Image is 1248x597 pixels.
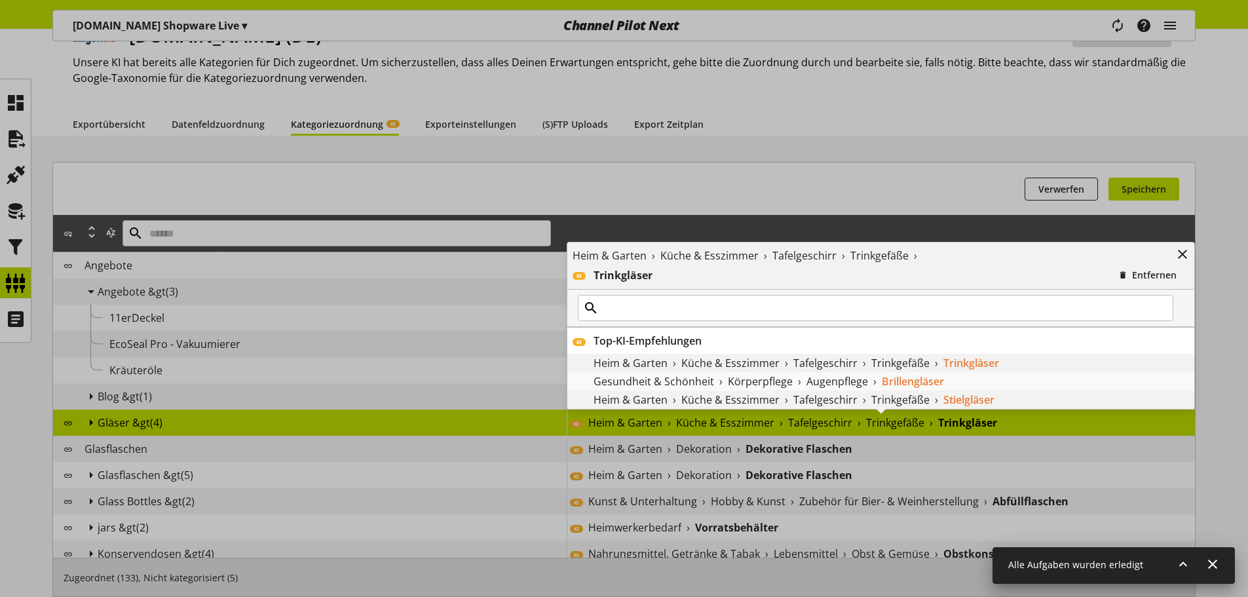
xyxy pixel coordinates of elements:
span: › [719,374,723,389]
span: › [652,248,655,263]
span: › [873,374,877,389]
span: › [785,392,788,408]
span: Körperpflege [728,374,793,389]
span: Tafelgeschirr [793,355,858,371]
span: Gesundheit & Schönheit [594,374,714,389]
div: Gesundheit & Schönheit > Körperpflege > Augenpflege > Brillengläser [567,372,1194,391]
span: Heim & Garten [594,355,668,371]
button: Entfernen [1113,263,1189,286]
div: Heim & Garten > Küche & Esszimmer > Tafelgeschirr > Trinkgefäße > Stielgläser [567,391,1194,409]
span: Trinkgefäße [871,392,930,408]
span: › [842,248,845,263]
b: Trinkgläser [943,355,999,371]
div: Heim & Garten › Küche & Esszimmer › Tafelgeschirr › Trinkgefäße › Stielgläser [570,392,1192,408]
div: Heim & Garten > Küche & Esszimmer > Tafelgeschirr > Trinkgefäße > Trinkgläser [567,354,1194,372]
span: Entfernen [1132,268,1177,282]
span: Küche & Esszimmer [681,392,780,408]
span: › [863,392,866,408]
b: Stielgläser [943,392,994,408]
span: › [764,248,767,263]
span: Heim & Garten [573,248,647,263]
span: KI [577,338,582,346]
span: › [785,355,788,371]
span: KI [577,272,582,280]
span: › [935,392,938,408]
div: Heim & Garten › Küche & Esszimmer › Tafelgeschirr › Trinkgefäße › [573,248,1170,263]
span: Alle Aufgaben wurden erledigt [1008,558,1143,571]
span: Küche & Esszimmer [660,248,759,263]
div: Heim & Garten › Küche & Esszimmer › Tafelgeschirr › Trinkgefäße › Trinkgläser [570,355,1192,371]
span: Küche & Esszimmer [681,355,780,371]
div: Trinkgläser [594,267,1112,283]
span: › [935,355,938,371]
span: › [673,392,676,408]
span: Trinkgefäße [850,248,909,263]
span: Tafelgeschirr [793,392,858,408]
b: Brillengläser [882,374,944,389]
span: Augenpflege [806,374,868,389]
span: › [863,355,866,371]
span: › [914,248,917,263]
span: Tafelgeschirr [772,248,837,263]
div: Gesundheit & Schönheit › Körperpflege › Augenpflege › Brillengläser [570,374,1192,389]
div: Top-KI-Empfehlungen [594,333,1189,349]
span: Trinkgefäße [871,355,930,371]
span: Heim & Garten [594,392,668,408]
span: › [673,355,676,371]
span: › [798,374,801,389]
